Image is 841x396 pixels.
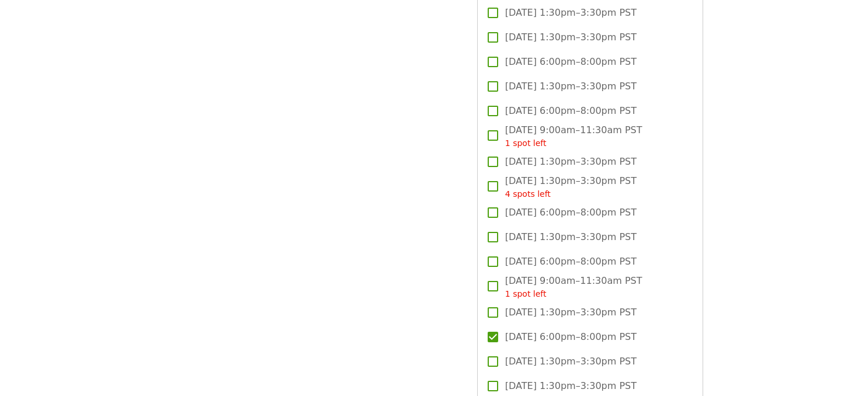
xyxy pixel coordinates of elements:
[505,305,637,319] span: [DATE] 1:30pm–3:30pm PST
[505,230,637,244] span: [DATE] 1:30pm–3:30pm PST
[505,355,637,369] span: [DATE] 1:30pm–3:30pm PST
[505,55,637,69] span: [DATE] 6:00pm–8:00pm PST
[505,138,547,148] span: 1 spot left
[505,379,637,393] span: [DATE] 1:30pm–3:30pm PST
[505,206,637,220] span: [DATE] 6:00pm–8:00pm PST
[505,155,637,169] span: [DATE] 1:30pm–3:30pm PST
[505,289,547,298] span: 1 spot left
[505,30,637,44] span: [DATE] 1:30pm–3:30pm PST
[505,330,637,344] span: [DATE] 6:00pm–8:00pm PST
[505,104,637,118] span: [DATE] 6:00pm–8:00pm PST
[505,255,637,269] span: [DATE] 6:00pm–8:00pm PST
[505,274,642,300] span: [DATE] 9:00am–11:30am PST
[505,123,642,150] span: [DATE] 9:00am–11:30am PST
[505,79,637,93] span: [DATE] 1:30pm–3:30pm PST
[505,189,551,199] span: 4 spots left
[505,6,637,20] span: [DATE] 1:30pm–3:30pm PST
[505,174,637,200] span: [DATE] 1:30pm–3:30pm PST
